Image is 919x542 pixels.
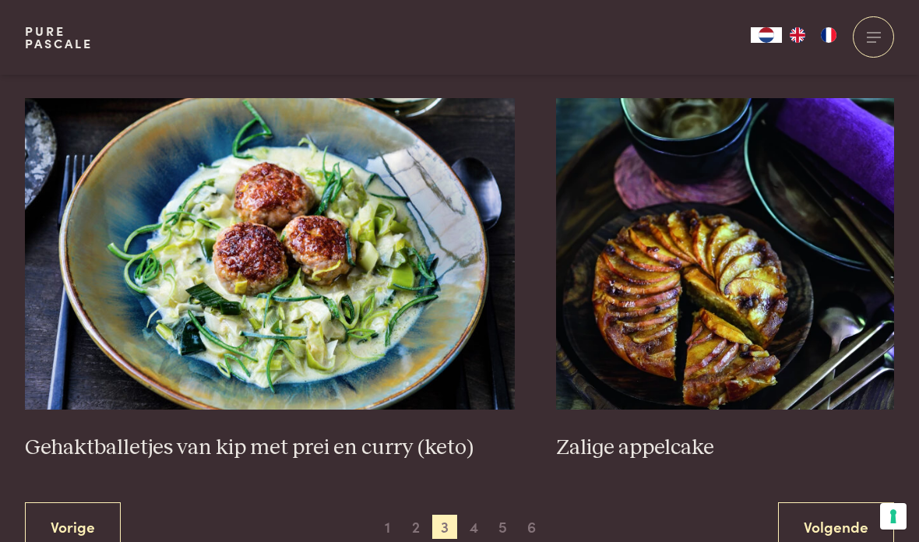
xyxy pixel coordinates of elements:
a: NL [751,27,782,43]
a: Zalige appelcake Zalige appelcake [556,98,894,461]
ul: Language list [782,27,844,43]
button: Uw voorkeuren voor toestemming voor trackingtechnologieën [880,503,907,530]
a: FR [813,27,844,43]
span: 6 [519,515,544,540]
a: PurePascale [25,25,93,50]
img: Gehaktballetjes van kip met prei en curry (keto) [25,98,515,410]
span: 4 [462,515,487,540]
a: EN [782,27,813,43]
a: Gehaktballetjes van kip met prei en curry (keto) Gehaktballetjes van kip met prei en curry (keto) [25,98,515,461]
h3: Gehaktballetjes van kip met prei en curry (keto) [25,435,515,462]
img: Zalige appelcake [556,98,894,410]
aside: Language selected: Nederlands [751,27,844,43]
span: 2 [403,515,428,540]
span: 1 [375,515,400,540]
h3: Zalige appelcake [556,435,894,462]
span: 3 [432,515,457,540]
span: 5 [491,515,516,540]
div: Language [751,27,782,43]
